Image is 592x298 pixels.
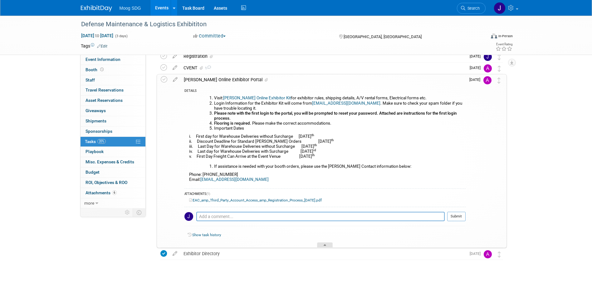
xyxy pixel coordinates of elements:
sup: th [311,133,314,137]
span: [DATE] [469,77,483,82]
li: Visit: for exhibitor rules, shipping details, A/V rental forms, Electrical forms etc. [214,96,466,101]
b: Flooring is required. [214,121,251,126]
span: to [94,33,100,38]
div: Event Rating [496,43,512,46]
a: Show task history [192,233,221,237]
a: Asset Reservations [81,96,145,106]
i: Move task [498,251,501,257]
td: Personalize Event Tab Strip [122,208,133,216]
a: Playbook [81,147,145,157]
span: Budget [86,170,100,175]
img: ALYSSA Szal [484,64,492,72]
td: Tags [81,43,107,49]
sup: rd [313,148,316,152]
div: [PERSON_NAME] Online Exhibitor Portal [181,74,466,85]
span: Misc. Expenses & Credits [86,159,134,164]
a: Booth [81,65,145,75]
span: Sponsorships [86,129,112,134]
a: EAC_amp_Third_Party_Account_Access_amp_Registration_Process_[DATE].pdf [189,198,322,202]
div: i. First day for Warehouse Deliveries without Surcharge [DATE] ii. Discount Deadline for Standard... [184,94,466,185]
img: Format-Inperson.png [491,33,497,38]
span: Playbook [86,149,104,154]
span: Event Information [86,57,120,62]
i: Move task [498,54,501,60]
span: Booth [86,67,105,72]
button: Submit [447,212,466,221]
a: more [81,198,145,208]
a: edit [169,53,180,59]
span: [DATE] [DATE] [81,33,114,38]
a: Travel Reservations [81,85,145,95]
span: 6 [112,190,117,195]
img: Jaclyn Roberts [484,53,492,61]
span: Search [465,6,480,11]
a: Misc. Expenses & Credits [81,157,145,167]
img: ALYSSA Szal [483,76,492,84]
span: Travel Reservations [86,87,124,92]
a: Sponsorships [81,127,145,137]
li: Login Information for the Exhibitor Kit will come from . Make sure to check your spam folder if y... [214,101,466,111]
a: Search [457,3,486,14]
a: Edit [97,44,107,48]
a: Attachments6 [81,188,145,198]
img: ALYSSA Szal [484,250,492,258]
span: [DATE] [470,66,484,70]
div: ATTACHMENTS [184,192,466,197]
li: Important Dates [214,126,466,131]
sup: th [314,143,317,147]
div: DETAILS [184,89,466,94]
div: Event Format [449,32,513,42]
a: Staff [81,75,145,85]
span: Moog SDG [120,6,141,11]
i: Move task [498,66,501,72]
a: [PERSON_NAME] Online Exhibitor Kit [223,96,291,100]
i: Move task [497,77,501,83]
a: edit [170,77,181,82]
img: Jaclyn Roberts [494,2,506,14]
a: edit [169,251,180,256]
span: ROI, Objectives & ROO [86,180,127,185]
li: Please make the correct accommodations. [214,121,466,126]
span: [DATE] [470,54,484,58]
a: Shipments [81,116,145,126]
span: Attachments [86,190,117,195]
img: ExhibitDay [81,5,112,12]
a: edit [169,65,180,71]
span: Staff [86,77,95,82]
span: 20% [97,139,106,144]
li: If assistance is needed with your booth orders, please use the [PERSON_NAME] Contact information ... [214,164,466,169]
div: Defense Maintenance & Logistics Exhibititon [79,19,476,30]
div: Registration [180,51,466,62]
span: 1 [204,66,211,70]
td: Toggle Event Tabs [133,208,145,216]
a: [EMAIL_ADDRESS][DOMAIN_NAME] [312,101,380,106]
a: Budget [81,167,145,177]
span: Giveaways [86,108,106,113]
span: (1) [206,192,210,196]
img: Jaclyn Roberts [184,212,193,221]
b: Please note with the first login to the portal, you will be prompted to reset your password. Atta... [214,111,457,121]
a: Giveaways [81,106,145,116]
span: [GEOGRAPHIC_DATA], [GEOGRAPHIC_DATA] [344,34,422,39]
a: [EMAIL_ADDRESS][DOMAIN_NAME] [200,177,269,182]
span: Asset Reservations [86,98,123,103]
span: more [84,201,94,206]
div: In-Person [498,34,513,38]
sup: th [331,138,334,142]
button: Committed [191,33,228,39]
a: Event Information [81,55,145,65]
sup: th [312,153,315,157]
div: Exhibitor Directory [180,248,466,259]
span: Booth not reserved yet [99,67,105,72]
span: Tasks [85,139,106,144]
a: Tasks20% [81,137,145,147]
span: [DATE] [470,251,484,256]
a: ROI, Objectives & ROO [81,178,145,188]
span: Shipments [86,118,106,123]
span: (3 days) [115,34,128,38]
div: CVENT [180,62,466,73]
